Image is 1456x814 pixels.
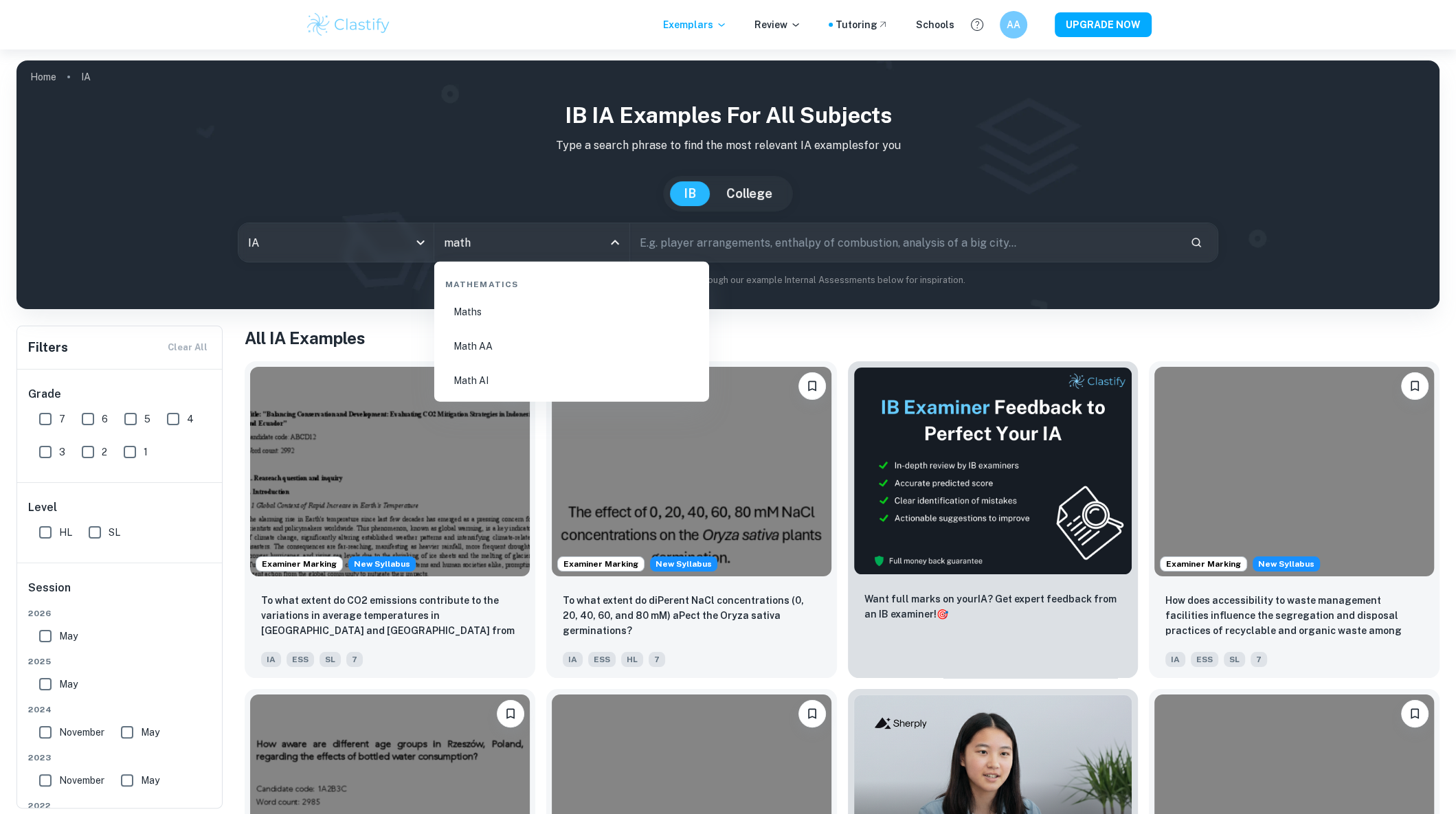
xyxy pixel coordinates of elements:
p: How does accessibility to waste management facilities influence the segregation and disposal prac... [1165,593,1423,640]
span: New Syllabus [650,556,717,572]
button: UPGRADE NOW [1055,12,1152,37]
h6: Level [28,499,212,516]
p: To what extent do CO2 emissions contribute to the variations in average temperatures in Indonesia... [261,593,519,640]
span: 1 [144,444,148,460]
a: Schools [916,17,954,32]
span: HL [59,525,72,540]
span: ESS [588,652,616,667]
p: IA [81,69,91,84]
li: Math AI [440,365,704,396]
span: 7 [346,652,363,667]
span: Examiner Marking [256,558,342,570]
h6: AA [1005,17,1021,32]
span: 2 [102,444,107,460]
span: Examiner Marking [558,558,644,570]
p: Want full marks on your IA ? Get expert feedback from an IB examiner! [864,591,1122,622]
button: Bookmark [798,372,826,400]
h6: Grade [28,386,212,403]
div: IA [238,223,434,262]
p: Review [754,17,801,32]
span: 2026 [28,607,212,620]
span: May [141,725,159,740]
span: 4 [187,411,194,427]
span: IA [261,652,281,667]
a: Examiner MarkingStarting from the May 2026 session, the ESS IA requirements have changed. We crea... [245,361,535,678]
a: ThumbnailWant full marks on yourIA? Get expert feedback from an IB examiner! [848,361,1139,678]
h6: Session [28,580,212,607]
p: To what extent do diPerent NaCl concentrations (0, 20, 40, 60, and 80 mM) aPect the Oryza sativa ... [563,593,820,638]
span: ESS [1191,652,1218,667]
h1: IB IA examples for all subjects [27,99,1429,132]
img: ESS IA example thumbnail: How does accessibility to waste manageme [1154,367,1434,576]
img: ESS IA example thumbnail: To what extent do CO2 emissions contribu [250,367,530,576]
p: Not sure what to search for? You can always look through our example Internal Assessments below f... [27,273,1429,287]
p: Exemplars [663,17,727,32]
span: 5 [144,411,150,427]
span: New Syllabus [1253,556,1320,572]
button: IB [670,181,710,206]
span: SL [1224,652,1245,667]
button: College [713,181,786,206]
span: 3 [59,444,65,460]
li: Math AA [440,330,704,362]
span: November [59,773,104,788]
span: May [59,677,78,692]
button: Bookmark [798,700,826,727]
span: New Syllabus [348,556,416,572]
span: 7 [1251,652,1267,667]
span: May [141,773,159,788]
img: ESS IA example thumbnail: To what extent do diPerent NaCl concentr [552,367,831,576]
input: E.g. player arrangements, enthalpy of combustion, analysis of a big city... [630,223,1179,262]
img: profile cover [16,60,1440,309]
img: Clastify logo [305,11,392,38]
div: Starting from the May 2026 session, the ESS IA requirements have changed. We created this exempla... [348,556,416,572]
span: 2024 [28,703,212,716]
a: Home [30,67,56,87]
span: 2023 [28,751,212,764]
button: Bookmark [497,700,524,727]
span: Examiner Marking [1161,558,1246,570]
span: SL [320,652,341,667]
span: 🎯 [937,609,948,620]
span: November [59,725,104,740]
a: Examiner MarkingStarting from the May 2026 session, the ESS IA requirements have changed. We crea... [1149,361,1440,678]
span: HL [621,652,643,667]
p: Type a search phrase to find the most relevant IA examples for you [27,137,1429,154]
button: Help and Feedback [965,13,989,36]
img: Thumbnail [853,367,1133,575]
button: Search [1185,231,1208,254]
span: 2022 [28,800,212,812]
span: May [59,629,78,644]
button: Bookmark [1401,372,1429,400]
span: 7 [59,411,65,427]
h1: All IA Examples [245,326,1440,350]
div: Starting from the May 2026 session, the ESS IA requirements have changed. We created this exempla... [650,556,717,572]
li: Maths [440,296,704,328]
span: ESS [287,652,314,667]
span: 6 [102,411,108,427]
span: IA [1165,652,1185,667]
button: Bookmark [1401,700,1429,727]
span: SL [109,525,120,540]
h6: Filters [28,338,68,357]
button: AA [1000,11,1027,38]
span: 2025 [28,655,212,668]
button: Close [605,233,625,252]
span: IA [563,652,583,667]
a: Examiner MarkingStarting from the May 2026 session, the ESS IA requirements have changed. We crea... [546,361,837,678]
div: Starting from the May 2026 session, the ESS IA requirements have changed. We created this exempla... [1253,556,1320,572]
span: 7 [649,652,665,667]
a: Tutoring [836,17,888,32]
div: Mathematics [440,267,704,296]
